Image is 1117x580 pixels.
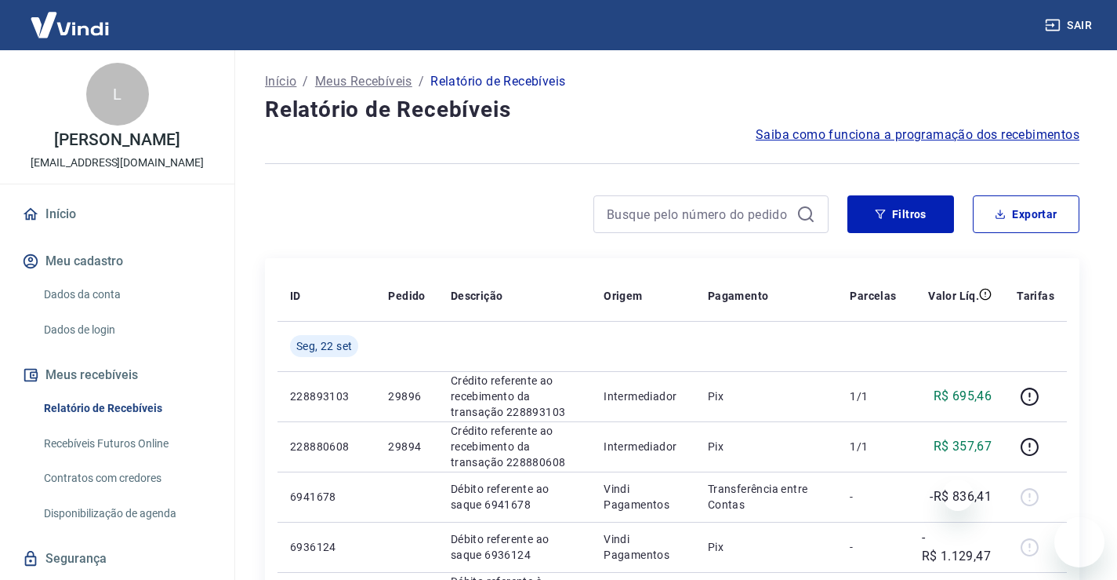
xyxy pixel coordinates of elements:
button: Sair [1042,11,1098,40]
p: Débito referente ao saque 6941678 [451,481,578,513]
p: Valor Líq. [928,288,979,304]
p: Intermediador [604,439,683,454]
p: Pedido [388,288,425,304]
a: Saiba como funciona a programação dos recebimentos [756,126,1079,144]
a: Recebíveis Futuros Online [38,428,216,460]
iframe: Fechar mensagem [942,480,974,511]
div: L [86,63,149,126]
p: R$ 357,67 [934,437,992,456]
p: 228893103 [290,388,363,404]
button: Meus recebíveis [19,358,216,392]
p: 1/1 [850,388,896,404]
p: -R$ 1.129,47 [922,528,992,566]
p: 29896 [388,388,425,404]
p: Débito referente ao saque 6936124 [451,531,578,563]
p: - [850,489,896,505]
p: Crédito referente ao recebimento da transação 228893103 [451,373,578,420]
p: Parcelas [850,288,896,304]
p: Pix [708,539,825,555]
p: 228880608 [290,439,363,454]
a: Segurança [19,542,216,576]
a: Dados de login [38,314,216,346]
p: 6941678 [290,489,363,505]
a: Início [265,72,296,91]
a: Meus Recebíveis [315,72,412,91]
a: Relatório de Recebíveis [38,392,216,425]
p: Pix [708,439,825,454]
span: Seg, 22 set [296,338,352,354]
p: 29894 [388,439,425,454]
p: Crédito referente ao recebimento da transação 228880608 [451,423,578,470]
a: Disponibilização de agenda [38,498,216,530]
p: 6936124 [290,539,363,555]
button: Exportar [973,195,1079,233]
p: -R$ 836,41 [930,487,992,506]
p: Transferência entre Contas [708,481,825,513]
h4: Relatório de Recebíveis [265,94,1079,126]
p: Vindi Pagamentos [604,481,683,513]
p: Pix [708,388,825,404]
a: Contratos com credores [38,462,216,494]
p: / [303,72,308,91]
p: 1/1 [850,439,896,454]
p: Pagamento [708,288,769,304]
iframe: Botão para abrir a janela de mensagens [1054,517,1104,567]
button: Meu cadastro [19,244,216,279]
img: Vindi [19,1,121,49]
p: Intermediador [604,388,683,404]
p: Origem [604,288,642,304]
a: Dados da conta [38,279,216,311]
p: / [419,72,424,91]
input: Busque pelo número do pedido [607,202,790,226]
p: Relatório de Recebíveis [430,72,565,91]
a: Início [19,197,216,232]
p: R$ 695,46 [934,387,992,406]
p: Vindi Pagamentos [604,531,683,563]
p: [PERSON_NAME] [54,132,180,148]
button: Filtros [847,195,954,233]
p: Descrição [451,288,503,304]
p: - [850,539,896,555]
p: ID [290,288,301,304]
p: Tarifas [1017,288,1054,304]
p: [EMAIL_ADDRESS][DOMAIN_NAME] [31,155,204,171]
